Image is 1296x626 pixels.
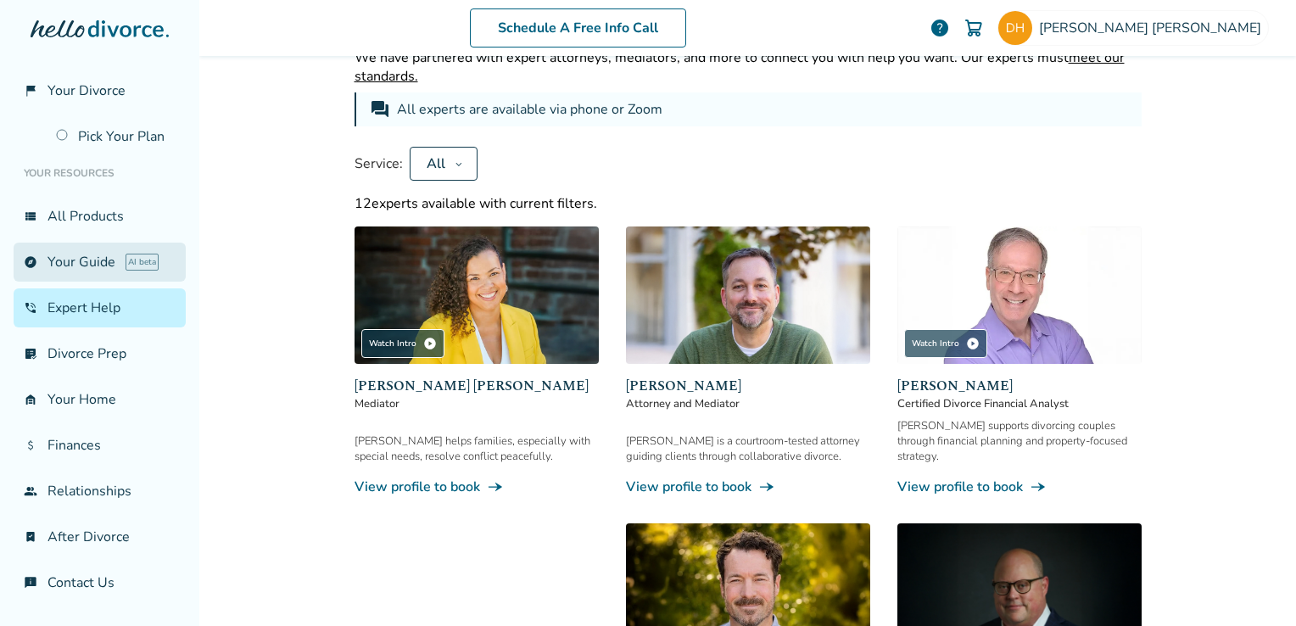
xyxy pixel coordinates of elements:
[626,478,870,496] a: View profile to bookline_end_arrow_notch
[355,376,599,396] span: [PERSON_NAME] [PERSON_NAME]
[14,288,186,327] a: phone_in_talkExpert Help
[355,48,1125,86] span: meet our standards.
[126,254,159,271] span: AI beta
[904,329,987,358] div: Watch Intro
[626,433,870,464] div: [PERSON_NAME] is a courtroom-tested attorney guiding clients through collaborative divorce.
[24,347,37,361] span: list_alt_check
[14,426,186,465] a: attach_moneyFinances
[355,154,403,173] span: Service:
[470,8,686,48] a: Schedule A Free Info Call
[355,396,599,411] span: Mediator
[24,255,37,269] span: explore
[14,472,186,511] a: groupRelationships
[14,71,186,110] a: flag_2Your Divorce
[370,99,390,120] span: forum
[897,376,1142,396] span: [PERSON_NAME]
[930,18,950,38] a: help
[24,393,37,406] span: garage_home
[361,329,444,358] div: Watch Intro
[897,396,1142,411] span: Certified Divorce Financial Analyst
[998,11,1032,45] img: dhromeo63@gmail.com
[758,478,775,495] span: line_end_arrow_notch
[14,243,186,282] a: exploreYour GuideAI beta
[423,337,437,350] span: play_circle
[966,337,980,350] span: play_circle
[964,18,984,38] img: Cart
[24,530,37,544] span: bookmark_check
[424,154,448,173] div: All
[14,156,186,190] li: Your Resources
[626,376,870,396] span: [PERSON_NAME]
[47,81,126,100] span: Your Divorce
[14,517,186,556] a: bookmark_checkAfter Divorce
[14,334,186,373] a: list_alt_checkDivorce Prep
[14,197,186,236] a: view_listAll Products
[24,484,37,498] span: group
[1211,545,1296,626] iframe: Chat Widget
[1030,478,1047,495] span: line_end_arrow_notch
[24,210,37,223] span: view_list
[897,478,1142,496] a: View profile to bookline_end_arrow_notch
[410,147,478,181] button: All
[24,301,37,315] span: phone_in_talk
[397,99,666,120] div: All experts are available via phone or Zoom
[355,478,599,496] a: View profile to bookline_end_arrow_notch
[24,84,37,98] span: flag_2
[897,418,1142,464] div: [PERSON_NAME] supports divorcing couples through financial planning and property-focused strategy.
[14,563,186,602] a: chat_infoContact Us
[626,396,870,411] span: Attorney and Mediator
[355,433,599,464] div: [PERSON_NAME] helps families, especially with special needs, resolve conflict peacefully.
[46,117,186,156] a: Pick Your Plan
[355,194,1142,213] div: 12 experts available with current filters.
[897,226,1142,364] img: Jeff Landers
[1039,19,1268,37] span: [PERSON_NAME] [PERSON_NAME]
[14,380,186,419] a: garage_homeYour Home
[355,48,1142,86] p: We have partnered with expert attorneys, mediators, and more to connect you with help you want. O...
[24,576,37,590] span: chat_info
[626,226,870,364] img: Neil Forester
[24,439,37,452] span: attach_money
[487,478,504,495] span: line_end_arrow_notch
[355,226,599,364] img: Claudia Brown Coulter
